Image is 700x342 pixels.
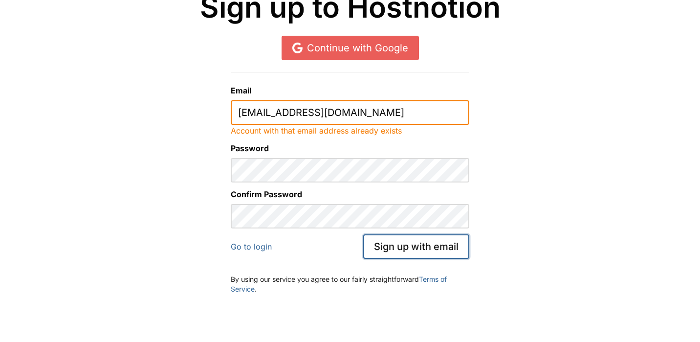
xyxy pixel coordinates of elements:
[231,242,272,251] a: Go to login
[231,275,447,293] a: Terms of Service
[231,126,402,136] span: Account with that email address already exists
[282,36,419,60] a: Continue with Google
[231,188,469,200] label: Confirm Password
[231,274,469,294] p: By using our service you agree to our fairly straightforward .
[231,85,469,96] label: Email
[363,234,469,259] button: Sign up with email
[231,142,469,154] label: Password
